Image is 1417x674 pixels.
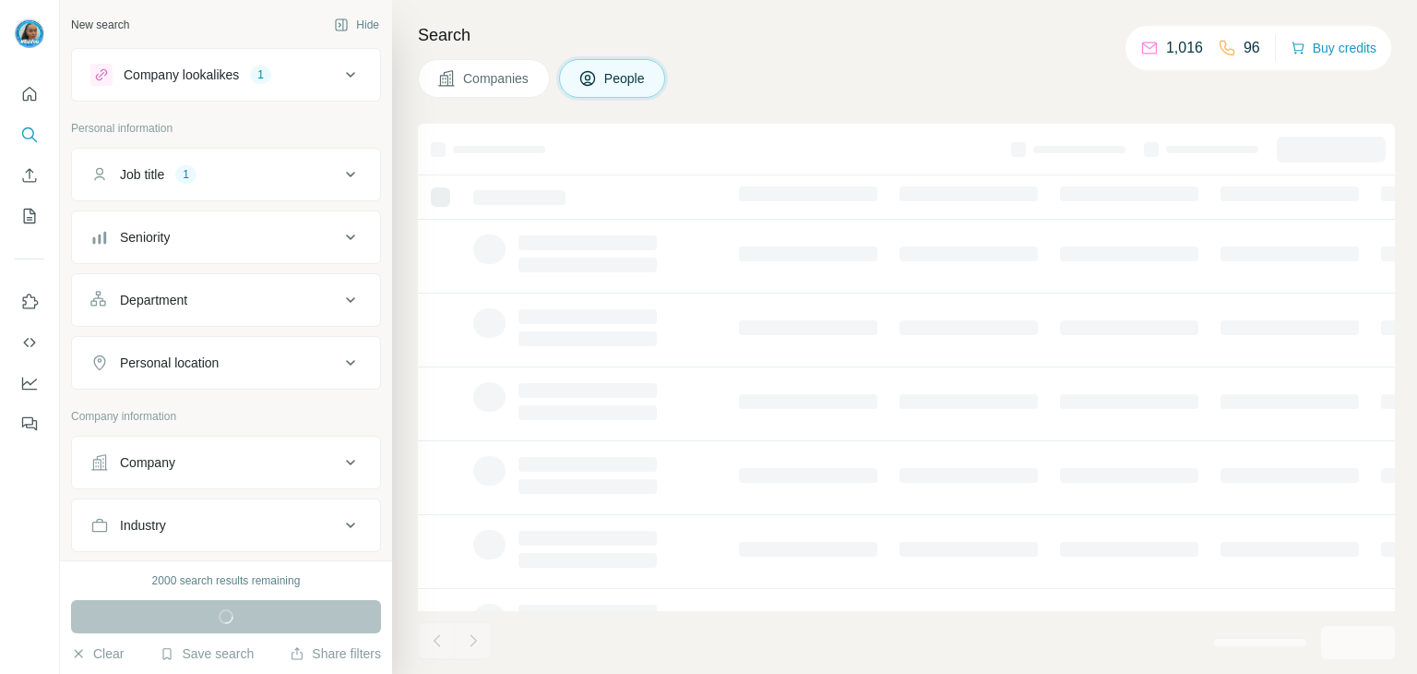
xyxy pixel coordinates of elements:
[15,18,44,48] img: Avatar
[418,22,1395,48] h4: Search
[120,354,219,372] div: Personal location
[15,78,44,111] button: Quick start
[120,453,175,472] div: Company
[175,166,196,183] div: 1
[120,165,164,184] div: Job title
[15,367,44,400] button: Dashboard
[160,644,254,663] button: Save search
[72,278,380,322] button: Department
[72,215,380,259] button: Seniority
[463,69,530,88] span: Companies
[72,53,380,97] button: Company lookalikes1
[1166,37,1203,59] p: 1,016
[120,291,187,309] div: Department
[290,644,381,663] button: Share filters
[1244,37,1260,59] p: 96
[72,152,380,197] button: Job title1
[15,285,44,319] button: Use Surfe on LinkedIn
[1291,35,1376,61] button: Buy credits
[604,69,647,88] span: People
[71,17,129,33] div: New search
[15,326,44,359] button: Use Surfe API
[72,440,380,485] button: Company
[15,118,44,151] button: Search
[250,66,271,83] div: 1
[71,644,124,663] button: Clear
[72,341,380,385] button: Personal location
[120,516,166,535] div: Industry
[124,66,239,84] div: Company lookalikes
[321,11,392,39] button: Hide
[72,503,380,548] button: Industry
[15,159,44,192] button: Enrich CSV
[71,408,381,425] p: Company information
[152,572,301,589] div: 2000 search results remaining
[15,199,44,233] button: My lists
[71,120,381,137] p: Personal information
[120,228,170,247] div: Seniority
[15,407,44,440] button: Feedback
